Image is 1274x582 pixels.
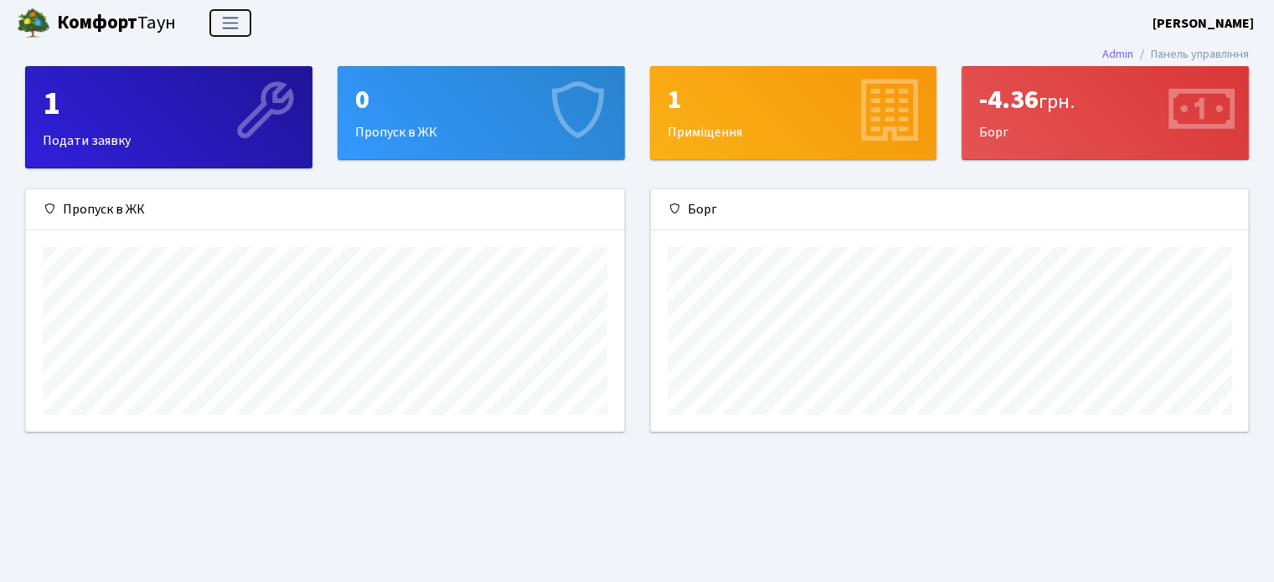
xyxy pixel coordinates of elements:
a: 1Приміщення [650,66,937,160]
div: Пропуск в ЖК [338,67,624,159]
div: 1 [43,84,295,124]
a: [PERSON_NAME] [1153,13,1254,33]
div: 1 [668,84,920,116]
nav: breadcrumb [1077,37,1274,72]
div: Пропуск в ЖК [26,189,624,230]
a: Admin [1102,45,1133,63]
div: Приміщення [651,67,936,159]
span: грн. [1039,87,1075,116]
div: Борг [651,189,1249,230]
div: Борг [962,67,1248,159]
a: 1Подати заявку [25,66,312,168]
img: logo.png [17,7,50,40]
b: Комфорт [57,9,137,36]
div: -4.36 [979,84,1231,116]
button: Переключити навігацію [209,9,251,37]
div: Подати заявку [26,67,312,167]
a: 0Пропуск в ЖК [338,66,625,160]
li: Панель управління [1133,45,1249,64]
div: 0 [355,84,607,116]
span: Таун [57,9,176,38]
b: [PERSON_NAME] [1153,14,1254,33]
